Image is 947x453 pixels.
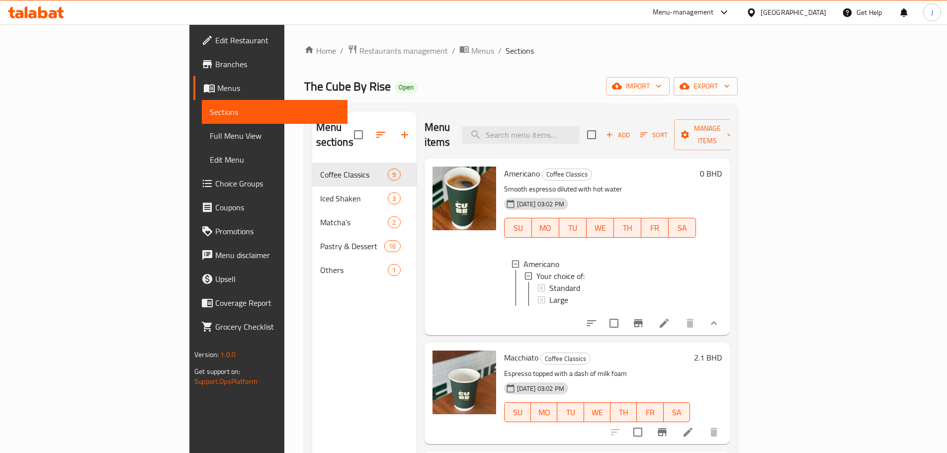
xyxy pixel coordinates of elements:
nav: breadcrumb [304,44,738,57]
span: Branches [215,58,340,70]
div: items [388,264,400,276]
div: Coffee Classics9 [312,163,417,186]
button: WE [587,218,614,238]
a: Upsell [193,267,347,291]
div: Iced Shaken3 [312,186,417,210]
span: Sections [210,106,340,118]
div: Menu-management [653,6,714,18]
button: Add [602,127,634,143]
a: Edit menu item [682,426,694,438]
span: 9 [388,170,400,180]
button: Sort [638,127,670,143]
span: Sort sections [369,123,393,147]
button: TU [559,218,587,238]
span: 1 [388,266,400,275]
button: export [674,77,738,95]
span: Coffee Classics [320,169,388,181]
span: SA [673,221,692,235]
a: Full Menu View [202,124,347,148]
span: SU [509,221,528,235]
button: TH [610,402,637,422]
h6: 0 BHD [700,167,722,181]
a: Choice Groups [193,172,347,195]
span: Standard [549,282,580,294]
button: Branch-specific-item [650,420,674,444]
span: Americano [504,166,540,181]
span: Upsell [215,273,340,285]
span: Grocery Checklist [215,321,340,333]
a: Support.OpsPlatform [194,375,258,388]
span: Matcha’s [320,216,388,228]
span: Macchiato [504,350,538,365]
a: Menus [459,44,494,57]
a: Menu disclaimer [193,243,347,267]
span: Choice Groups [215,178,340,189]
span: 1.0.0 [220,348,236,361]
button: delete [678,311,702,335]
a: Branches [193,52,347,76]
span: Add item [602,127,634,143]
span: Version: [194,348,219,361]
a: Sections [202,100,347,124]
span: WE [588,405,606,420]
button: delete [702,420,726,444]
a: Menus [193,76,347,100]
p: Espresso topped with a dash of milk foam [504,367,690,380]
span: Coffee Classics [542,169,592,180]
span: SU [509,405,527,420]
span: Full Menu View [210,130,340,142]
span: Open [395,83,418,91]
div: Matcha’s2 [312,210,417,234]
span: Promotions [215,225,340,237]
span: 3 [388,194,400,203]
button: Branch-specific-item [626,311,650,335]
button: FR [637,402,663,422]
span: Sort [640,129,668,141]
span: TU [561,405,580,420]
button: SA [669,218,696,238]
span: Select section [581,124,602,145]
span: Pastry & Dessert [320,240,385,252]
div: Pastry & Dessert16 [312,234,417,258]
a: Restaurants management [347,44,448,57]
div: [GEOGRAPHIC_DATA] [761,7,826,18]
span: TH [614,405,633,420]
span: Coupons [215,201,340,213]
div: items [388,169,400,181]
span: Edit Restaurant [215,34,340,46]
span: Select all sections [348,124,369,145]
button: show more [702,311,726,335]
a: Coupons [193,195,347,219]
span: Get support on: [194,365,240,378]
button: SU [504,402,531,422]
img: Macchiato [432,351,496,414]
div: items [388,192,400,204]
div: items [384,240,400,252]
span: 2 [388,218,400,227]
a: Grocery Checklist [193,315,347,339]
button: SA [664,402,690,422]
a: Edit Restaurant [193,28,347,52]
span: TU [563,221,583,235]
span: WE [591,221,610,235]
span: import [614,80,662,92]
nav: Menu sections [312,159,417,286]
span: SA [668,405,686,420]
button: WE [584,402,610,422]
span: export [682,80,730,92]
img: Americano [432,167,496,230]
span: FR [645,221,665,235]
span: Your choice of: [536,270,585,282]
span: Iced Shaken [320,192,388,204]
span: MO [535,405,553,420]
span: Edit Menu [210,154,340,166]
span: Sort items [634,127,674,143]
span: Add [604,129,631,141]
button: import [606,77,670,95]
span: The Cube By Rise [304,75,391,97]
button: FR [641,218,669,238]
